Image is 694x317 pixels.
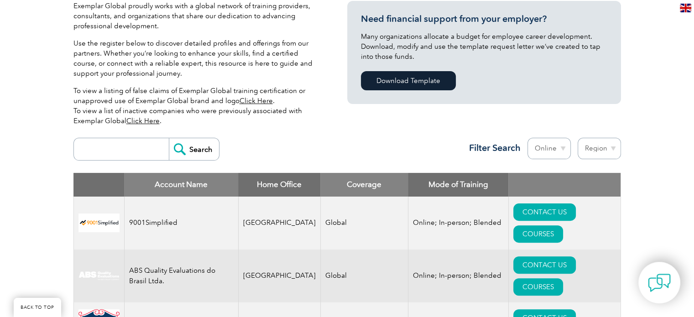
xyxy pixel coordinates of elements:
img: c92924ac-d9bc-ea11-a814-000d3a79823d-logo.jpg [78,271,120,281]
th: Coverage: activate to sort column ascending [320,173,408,197]
a: BACK TO TOP [14,298,61,317]
th: Home Office: activate to sort column ascending [238,173,320,197]
td: Online; In-person; Blended [408,197,508,249]
p: To view a listing of false claims of Exemplar Global training certification or unapproved use of ... [73,86,320,126]
td: Global [320,197,408,249]
td: Global [320,249,408,302]
p: Use the register below to discover detailed profiles and offerings from our partners. Whether you... [73,38,320,78]
img: 37c9c059-616f-eb11-a812-002248153038-logo.png [78,213,120,232]
th: Mode of Training: activate to sort column ascending [408,173,508,197]
p: Many organizations allocate a budget for employee career development. Download, modify and use th... [361,31,607,62]
p: Exemplar Global proudly works with a global network of training providers, consultants, and organ... [73,1,320,31]
td: [GEOGRAPHIC_DATA] [238,249,320,302]
td: ABS Quality Evaluations do Brasil Ltda. [124,249,238,302]
a: Download Template [361,71,456,90]
h3: Need financial support from your employer? [361,13,607,25]
a: COURSES [513,278,563,296]
th: Account Name: activate to sort column descending [124,173,238,197]
a: CONTACT US [513,256,576,274]
img: en [680,4,691,12]
a: COURSES [513,225,563,243]
td: 9001Simplified [124,197,238,249]
h3: Filter Search [464,142,521,154]
a: Click Here [126,117,160,125]
a: Click Here [240,97,273,105]
td: Online; In-person; Blended [408,249,508,302]
input: Search [169,138,219,160]
img: contact-chat.png [648,271,671,294]
td: [GEOGRAPHIC_DATA] [238,197,320,249]
a: CONTACT US [513,203,576,221]
th: : activate to sort column ascending [508,173,621,197]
